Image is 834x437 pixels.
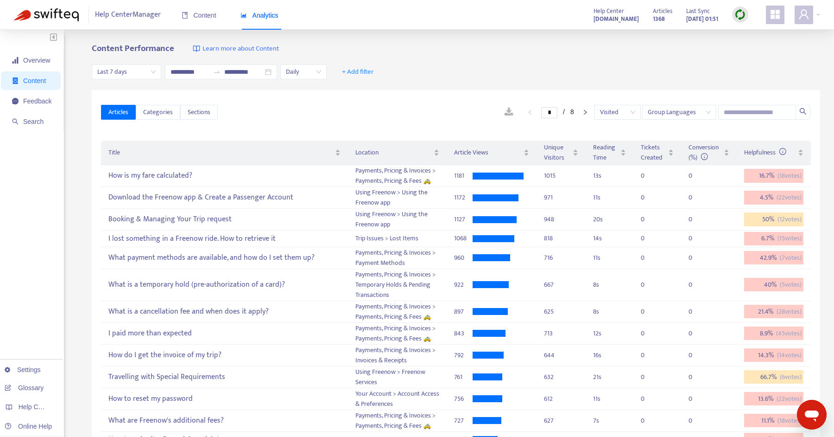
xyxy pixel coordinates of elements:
div: Travelling with Special Requirements [108,369,341,385]
div: How is my fare calculated? [108,168,341,184]
th: Tickets Created [633,141,681,165]
button: Sections [180,105,218,120]
img: Swifteq [14,8,79,21]
div: 0 [689,193,707,203]
td: Payments, Pricing & Invoices > Invoices & Receipts [348,345,447,366]
span: Feedback [23,97,51,105]
span: Visited [600,105,635,119]
div: 8 s [593,307,625,317]
span: book [182,12,188,19]
td: Using Freenow > Using the Freenow app [348,209,447,231]
th: Title [101,141,348,165]
div: 0 [689,214,707,225]
td: Payments, Pricing & Invoices > Payment Methods [348,247,447,269]
div: 818 [544,233,579,244]
div: 0 [641,253,659,263]
div: 0 [641,171,659,181]
span: Help Center [594,6,624,16]
div: 7 s [593,416,625,426]
div: 1068 [454,233,473,244]
a: Settings [5,366,41,373]
span: ( 7 votes) [780,253,802,263]
td: Payments, Pricing & Invoices > Payments, Pricing & Fees 🚕 [348,323,447,345]
div: How to reset my password [108,391,341,406]
span: Help Center Manager [95,6,161,24]
iframe: Button to launch messaging window [797,400,827,430]
button: right [578,107,593,118]
div: 0 [689,307,707,317]
span: Search [23,118,44,125]
div: 667 [544,280,579,290]
span: Analytics [240,12,278,19]
li: Next Page [578,107,593,118]
b: Content Performance [92,41,174,56]
span: right [582,109,588,115]
div: 50 % [744,212,803,226]
div: 40 % [744,278,803,292]
span: Conversion (%) [689,142,719,163]
span: message [12,98,19,104]
td: Your Account > Account Access & Preferences [348,388,447,410]
a: [DOMAIN_NAME] [594,13,639,24]
div: 948 [544,214,579,225]
td: Trip Issues > Lost Items [348,231,447,247]
span: to [213,68,221,76]
div: 0 [689,253,707,263]
span: ( 45 votes) [776,328,802,339]
div: What is a temporary hold (pre-authorization of a card)? [108,277,341,292]
span: ( 12 votes) [777,214,802,225]
div: 0 [689,394,707,404]
button: Articles [101,105,136,120]
div: Booking & Managing Your Trip request [108,212,341,227]
div: 8.9 % [744,327,803,341]
span: Article Views [454,148,522,158]
span: ( 18 votes) [777,171,802,181]
strong: 1368 [653,14,665,24]
div: 761 [454,372,473,382]
div: 11 s [593,253,625,263]
span: ( 15 votes) [777,233,802,244]
span: Last Sync [686,6,710,16]
div: 0 [689,328,707,339]
div: How do I get the invoice of my trip? [108,347,341,363]
span: Articles [108,107,128,117]
th: Location [348,141,447,165]
div: 843 [454,328,473,339]
div: 627 [544,416,579,426]
div: What payment methods are available, and how do I set them up? [108,250,341,265]
div: 0 [689,372,707,382]
span: Unique Visitors [544,142,571,163]
span: Title [108,148,333,158]
div: 0 [689,280,707,290]
span: appstore [770,9,781,20]
div: 13 s [593,171,625,181]
div: 4.5 % [744,191,803,205]
div: 42.9 % [744,251,803,265]
div: Download the Freenow app & Create a Passenger Account [108,190,341,206]
span: Learn more about Content [202,44,279,54]
div: What are Freenow's additional fees? [108,413,341,428]
span: left [527,109,533,115]
div: 66.7 % [744,370,803,384]
td: Payments, Pricing & Invoices > Payments, Pricing & Fees 🚕 [348,301,447,323]
div: 11 s [593,394,625,404]
div: 16 s [593,350,625,360]
div: 756 [454,394,473,404]
th: Article Views [447,141,537,165]
span: Articles [653,6,672,16]
div: 1127 [454,214,473,225]
div: What is a cancellation fee and when does it apply? [108,304,341,319]
div: 1015 [544,171,579,181]
div: 0 [689,416,707,426]
div: 12 s [593,328,625,339]
div: 727 [454,416,473,426]
div: 13.6 % [744,392,803,406]
span: signal [12,57,19,64]
span: ( 18 votes) [777,416,802,426]
div: 0 [641,372,659,382]
span: Group Languages [648,105,711,119]
li: Previous Page [523,107,537,118]
div: 11 s [593,193,625,203]
span: search [12,118,19,125]
div: 644 [544,350,579,360]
